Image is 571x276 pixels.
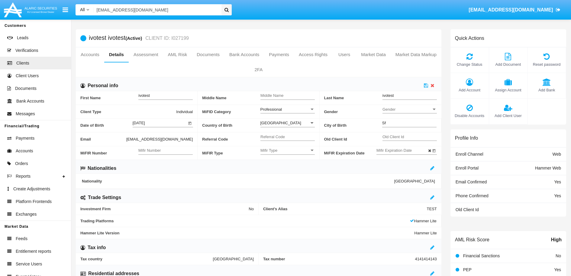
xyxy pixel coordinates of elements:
a: Accounts [76,47,104,62]
span: Orders [15,160,28,167]
span: Add Document [492,62,524,67]
span: Yes [554,179,561,184]
h5: ivotest ivotest [89,35,189,42]
span: Platform Frontends [16,198,52,205]
span: Mifir Type [260,148,309,153]
span: PEP [463,267,472,272]
span: Old Client Id [456,207,479,212]
span: Hammer Lite [410,219,436,223]
input: Search [94,4,219,15]
span: 4141414143 [415,257,437,261]
span: Hammer Web [535,166,561,170]
span: Add Client User [492,113,524,119]
span: Reports [16,173,31,179]
span: First Name [80,91,138,105]
span: Enroll Portal [456,166,479,170]
a: Bank Accounts [224,47,264,62]
h6: Profile Info [455,135,478,141]
span: Change Status [453,62,486,67]
span: MiFIR Type [202,146,260,160]
span: High [551,236,562,243]
h6: Nationalities [88,165,116,172]
a: Details [104,47,129,62]
span: Middle Name [202,91,260,105]
span: Yes [554,193,561,198]
button: Open calendar [187,120,193,126]
span: Tax country [80,257,213,261]
h6: Quick Actions [455,35,484,41]
span: Bank Accounts [16,98,44,104]
span: All [80,7,85,12]
span: Feeds [16,236,27,242]
span: Verifications [15,47,38,54]
span: Web [552,152,561,157]
span: [GEOGRAPHIC_DATA] [213,257,254,261]
span: MiFIR Expiration Date [324,146,377,160]
span: Professional [260,107,282,112]
span: MiFIR Number [80,146,138,160]
a: Market Data [356,47,391,62]
span: [GEOGRAPHIC_DATA] [394,179,435,183]
span: Gender [382,107,431,112]
a: Documents [192,47,224,62]
h6: Personal info [88,82,118,89]
a: Access Rights [294,47,332,62]
span: Payments [16,135,34,141]
span: Leads [17,35,28,41]
span: Add Bank [531,87,563,93]
span: Add Account [453,87,486,93]
span: Referral Code [202,132,260,146]
a: Market Data Markup [391,47,441,62]
span: Tax number [263,257,415,261]
h6: Tax info [88,244,106,251]
span: Assign Account [492,87,524,93]
span: Gender [324,105,382,119]
span: Phone Confirmed [456,193,489,198]
span: Yes [554,267,561,272]
span: Trading Platforms [80,219,410,223]
span: Service Users [16,261,42,267]
span: MiFID Category [202,105,260,119]
a: [EMAIL_ADDRESS][DOMAIN_NAME] [466,2,563,18]
a: Users [332,47,356,62]
span: No [249,207,254,211]
span: Messages [16,111,35,117]
span: Country of Birth [202,119,260,132]
a: 2FA [76,62,441,77]
span: Entitlement reports [16,248,51,255]
span: Old Client Id [324,132,382,146]
span: Email [80,136,126,142]
span: [EMAIL_ADDRESS][DOMAIN_NAME] [469,7,553,12]
h6: AML Risk Score [455,237,489,243]
span: City of Birth [324,119,382,132]
a: All [76,7,94,13]
span: Reset password [531,62,563,67]
span: Financial Sanctions [463,253,500,258]
span: Last Name [324,91,382,105]
span: Clients [16,60,29,66]
span: No [556,253,561,258]
span: Investment Firm [80,207,249,211]
span: Client Type [80,109,176,115]
span: Date of Birth [80,119,133,132]
span: Hammer Lite Version [80,231,414,235]
span: Client’s Alias [263,207,427,211]
small: CLIENT ID: I027199 [144,36,189,41]
span: Documents [15,85,37,92]
span: TEST [427,207,437,211]
span: Email Confirmed [456,179,487,184]
span: Exchanges [16,211,37,217]
span: Disable Accounts [453,113,486,119]
span: Accounts [16,148,33,154]
a: AML Risk [163,47,192,62]
a: Assessment [129,47,163,62]
span: Enroll Channel [456,152,483,157]
span: Nationality [82,179,394,183]
span: Client Users [16,73,39,79]
div: (Active) [125,35,144,42]
h6: Trade Settings [88,194,121,201]
img: Logo image [3,1,58,19]
span: Individual [176,109,193,115]
span: [EMAIL_ADDRESS][DOMAIN_NAME] [126,136,193,142]
button: Open calendar [431,147,437,153]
